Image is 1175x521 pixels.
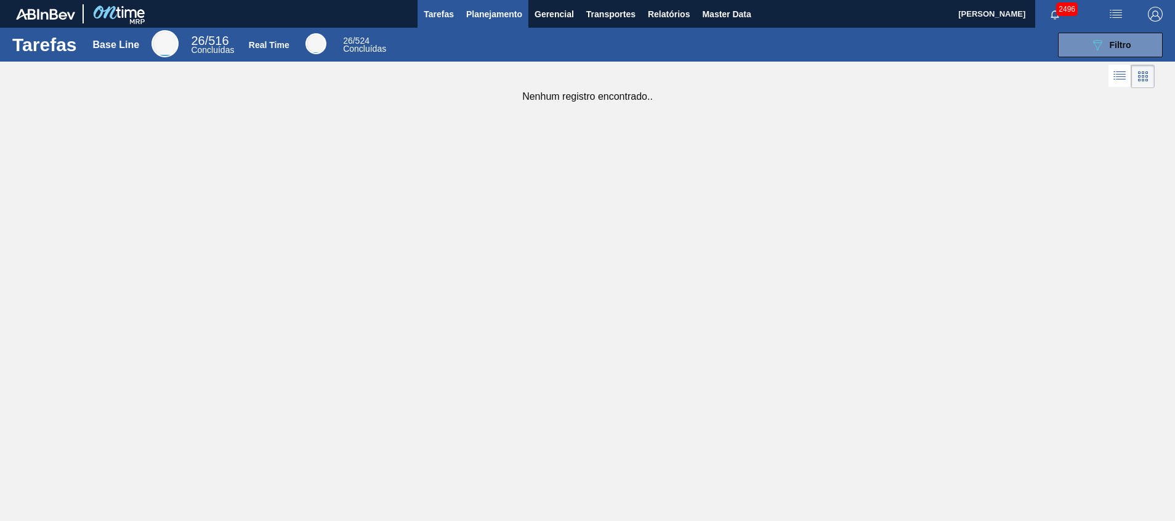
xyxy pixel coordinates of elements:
[1058,33,1163,57] button: Filtro
[535,7,574,22] span: Gerencial
[343,36,369,46] span: / 524
[1148,7,1163,22] img: Logout
[191,45,234,55] span: Concluídas
[424,7,454,22] span: Tarefas
[343,36,353,46] span: 26
[191,34,204,47] span: 26
[1131,65,1155,88] div: Visão em Cards
[702,7,751,22] span: Master Data
[1108,65,1131,88] div: Visão em Lista
[93,39,140,50] div: Base Line
[249,40,289,50] div: Real Time
[191,36,234,54] div: Base Line
[12,38,77,52] h1: Tarefas
[1108,7,1123,22] img: userActions
[343,44,386,54] span: Concluídas
[151,30,179,57] div: Base Line
[16,9,75,20] img: TNhmsLtSVTkK8tSr43FrP2fwEKptu5GPRR3wAAAABJRU5ErkJggg==
[586,7,636,22] span: Transportes
[1110,40,1131,50] span: Filtro
[648,7,690,22] span: Relatórios
[191,34,228,47] span: / 516
[466,7,522,22] span: Planejamento
[1056,2,1078,16] span: 2496
[343,37,386,53] div: Real Time
[305,33,326,54] div: Real Time
[1035,6,1075,23] button: Notificações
